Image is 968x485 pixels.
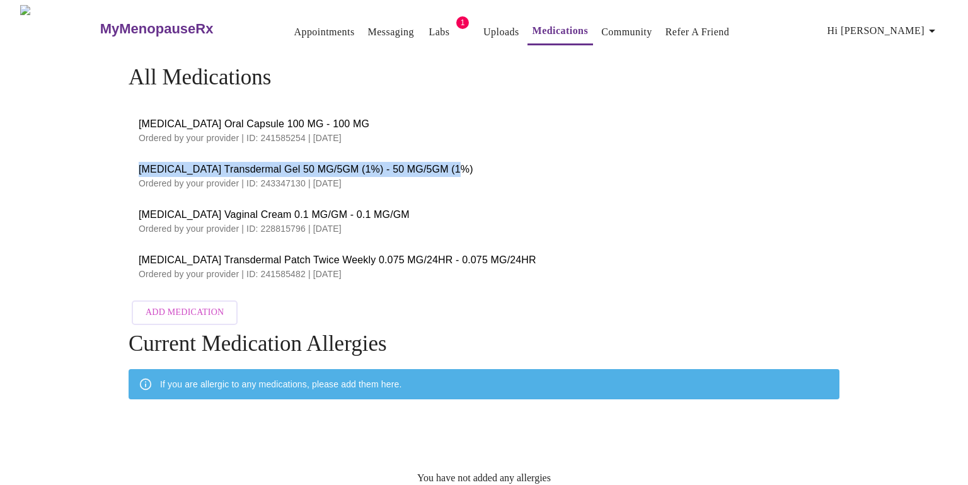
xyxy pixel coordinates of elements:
[132,300,238,325] button: Add Medication
[139,268,829,280] p: Ordered by your provider | ID: 241585482 | [DATE]
[20,5,98,52] img: MyMenopauseRx Logo
[483,23,519,41] a: Uploads
[139,253,829,268] span: [MEDICAL_DATA] Transdermal Patch Twice Weekly 0.075 MG/24HR - 0.075 MG/24HR
[527,18,594,45] button: Medications
[456,16,469,29] span: 1
[139,222,829,235] p: Ordered by your provider | ID: 228815796 | [DATE]
[478,20,524,45] button: Uploads
[533,22,589,40] a: Medications
[419,20,459,45] button: Labs
[129,65,839,90] h4: All Medications
[146,305,224,321] span: Add Medication
[368,23,414,41] a: Messaging
[601,23,652,41] a: Community
[596,20,657,45] button: Community
[98,7,263,51] a: MyMenopauseRx
[100,21,214,37] h3: MyMenopauseRx
[289,20,359,45] button: Appointments
[665,23,730,41] a: Refer a Friend
[160,373,401,396] div: If you are allergic to any medications, please add them here.
[363,20,419,45] button: Messaging
[660,20,735,45] button: Refer a Friend
[294,23,354,41] a: Appointments
[139,177,829,190] p: Ordered by your provider | ID: 243347130 | [DATE]
[417,472,551,484] p: You have not added any allergies
[429,23,450,41] a: Labs
[139,132,829,144] p: Ordered by your provider | ID: 241585254 | [DATE]
[139,207,829,222] span: [MEDICAL_DATA] Vaginal Cream 0.1 MG/GM - 0.1 MG/GM
[822,18,945,43] button: Hi [PERSON_NAME]
[139,117,829,132] span: [MEDICAL_DATA] Oral Capsule 100 MG - 100 MG
[129,331,839,357] h4: Current Medication Allergies
[139,162,829,177] span: [MEDICAL_DATA] Transdermal Gel 50 MG/5GM (1%) - 50 MG/5GM (1%)
[827,22,940,40] span: Hi [PERSON_NAME]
